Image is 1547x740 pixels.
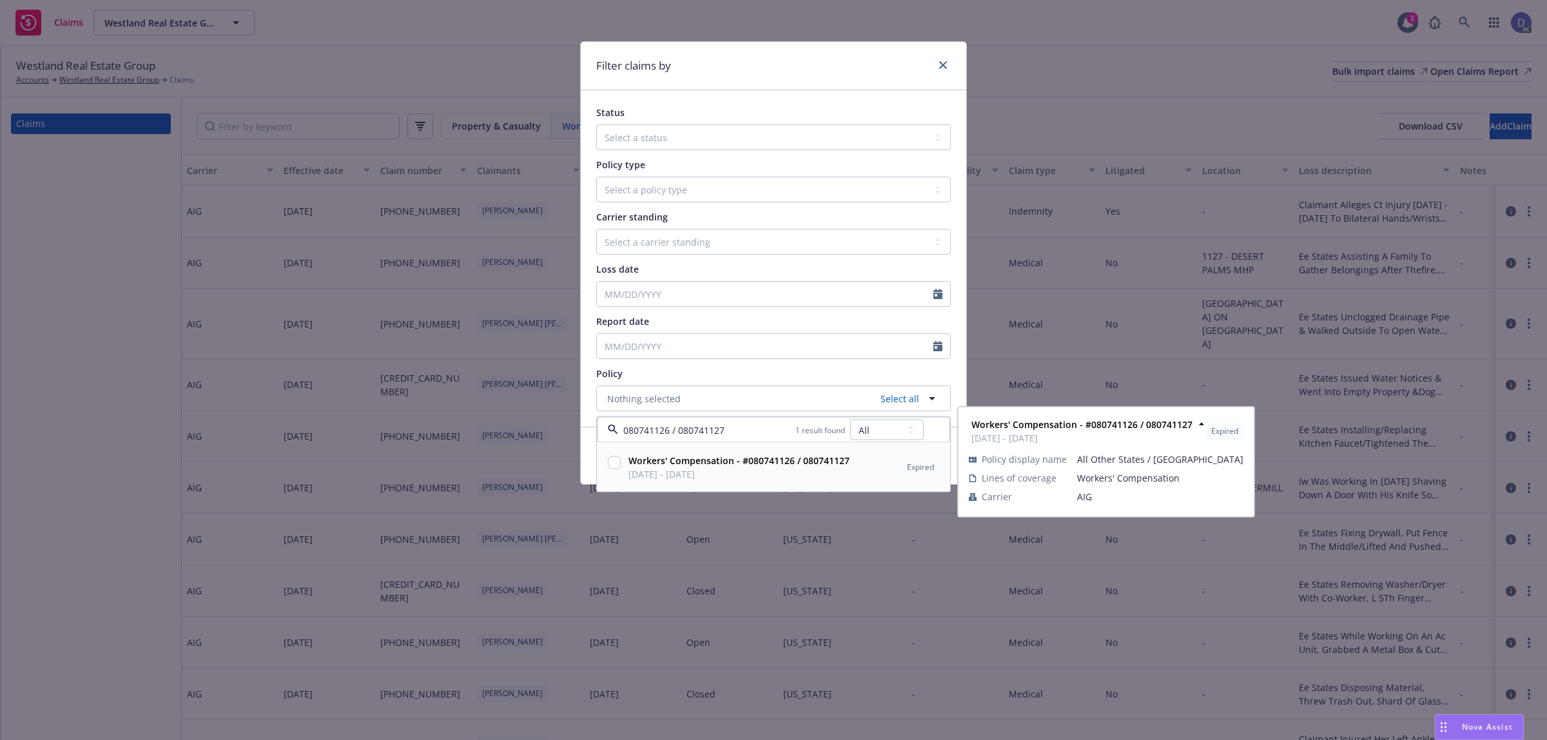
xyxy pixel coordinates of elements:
[596,263,639,275] span: Loss date
[971,431,1192,445] span: [DATE] - [DATE]
[597,282,933,306] input: MM/DD/YYYY
[1077,453,1243,466] span: All Other States / [GEOGRAPHIC_DATA]
[933,341,942,351] svg: Calendar
[907,462,934,473] span: Expired
[982,490,1012,503] span: Carrier
[596,211,668,223] span: Carrier standing
[1435,715,1452,739] div: Drag to move
[1077,490,1243,503] span: AIG
[596,159,645,171] span: Policy type
[597,334,933,358] input: MM/DD/YYYY
[628,467,850,481] span: [DATE] - [DATE]
[596,367,623,380] span: Policy
[596,315,649,327] span: Report date
[618,423,795,436] input: Filter by keyword
[1435,714,1524,740] button: Nova Assist
[971,418,1192,431] strong: Workers' Compensation - #080741126 / 080741127
[982,471,1056,485] span: Lines of coverage
[1077,471,1243,485] span: Workers' Compensation
[875,392,919,405] a: Select all
[607,392,681,405] span: Nothing selected
[628,454,850,467] strong: Workers' Compensation - #080741126 / 080741127
[596,106,625,119] span: Status
[596,57,671,74] h1: Filter claims by
[935,57,951,73] a: close
[933,289,942,299] svg: Calendar
[596,385,951,411] button: Nothing selectedSelect all
[1211,425,1238,437] span: Expired
[982,453,1067,466] span: Policy display name
[795,424,845,435] span: 1 result found
[1462,721,1513,732] span: Nova Assist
